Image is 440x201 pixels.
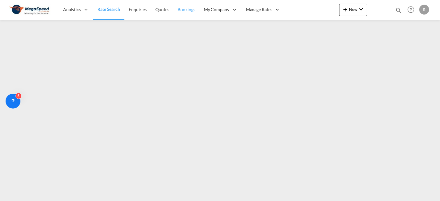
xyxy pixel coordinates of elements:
[155,7,169,12] span: Quotes
[129,7,147,12] span: Enquiries
[246,6,272,13] span: Manage Rates
[406,4,416,15] span: Help
[357,6,365,13] md-icon: icon-chevron-down
[97,6,120,12] span: Rate Search
[395,7,402,16] div: icon-magnify
[395,7,402,14] md-icon: icon-magnify
[9,3,51,17] img: ad002ba0aea611eda5429768204679d3.JPG
[419,5,429,15] div: R
[339,4,367,16] button: icon-plus 400-fgNewicon-chevron-down
[342,7,365,12] span: New
[342,6,349,13] md-icon: icon-plus 400-fg
[204,6,229,13] span: My Company
[63,6,81,13] span: Analytics
[406,4,419,15] div: Help
[178,7,195,12] span: Bookings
